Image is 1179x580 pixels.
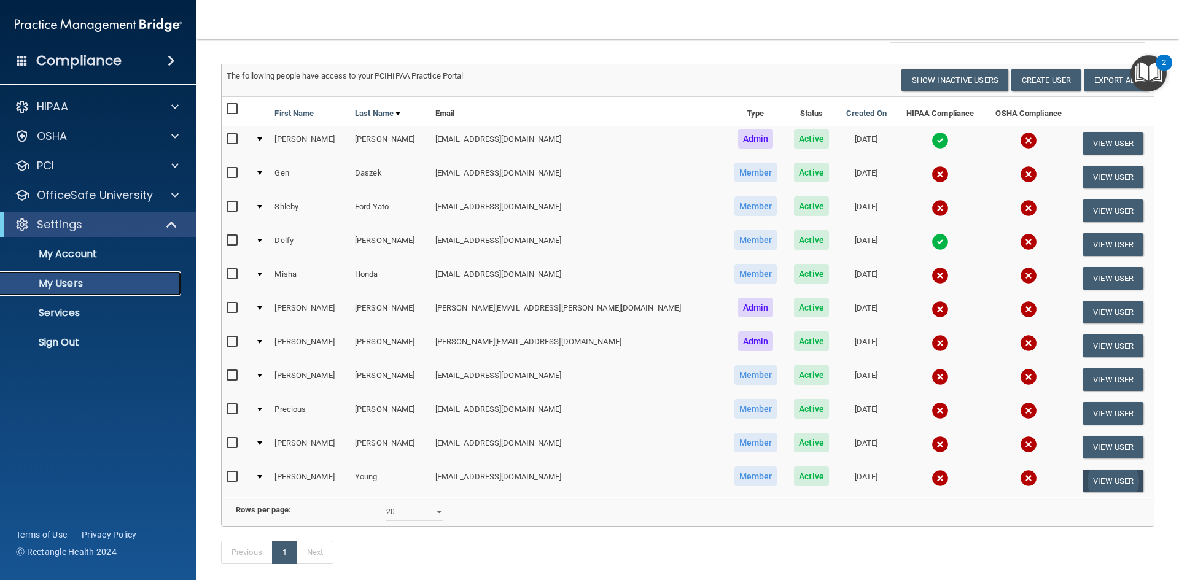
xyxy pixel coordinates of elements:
div: 2 [1162,63,1166,79]
img: cross.ca9f0e7f.svg [1020,402,1037,419]
td: [DATE] [837,464,895,497]
button: View User [1083,402,1143,425]
td: [EMAIL_ADDRESS][DOMAIN_NAME] [430,194,725,228]
button: Show Inactive Users [901,69,1008,91]
a: Export All [1084,69,1149,91]
span: Active [794,264,829,284]
td: Daszek [350,160,430,194]
th: Email [430,97,725,126]
span: Active [794,230,829,250]
img: cross.ca9f0e7f.svg [932,334,949,352]
td: [EMAIL_ADDRESS][DOMAIN_NAME] [430,160,725,194]
button: View User [1083,368,1143,391]
a: Previous [221,541,273,564]
p: Sign Out [8,336,176,349]
p: OfficeSafe University [37,188,153,203]
th: OSHA Compliance [985,97,1072,126]
img: cross.ca9f0e7f.svg [932,166,949,183]
span: Member [734,163,777,182]
span: Member [734,466,777,486]
a: 1 [272,541,297,564]
h4: Compliance [36,52,122,69]
span: Member [734,433,777,452]
th: HIPAA Compliance [895,97,985,126]
td: [EMAIL_ADDRESS][DOMAIN_NAME] [430,396,725,430]
p: OSHA [37,129,68,144]
td: [EMAIL_ADDRESS][DOMAIN_NAME] [430,126,725,160]
td: [DATE] [837,194,895,228]
img: cross.ca9f0e7f.svg [932,267,949,284]
span: Active [794,466,829,486]
img: cross.ca9f0e7f.svg [1020,436,1037,453]
td: [PERSON_NAME] [270,464,350,497]
span: Active [794,399,829,419]
td: [PERSON_NAME] [270,295,350,329]
span: Active [794,196,829,216]
span: Member [734,264,777,284]
td: [DATE] [837,228,895,261]
td: [EMAIL_ADDRESS][DOMAIN_NAME] [430,261,725,295]
span: Active [794,365,829,385]
p: PCI [37,158,54,173]
button: View User [1083,166,1143,188]
a: PCI [15,158,179,173]
td: [PERSON_NAME] [270,430,350,464]
th: Type [725,97,786,126]
a: Settings [15,217,178,232]
img: cross.ca9f0e7f.svg [932,402,949,419]
td: [EMAIL_ADDRESS][DOMAIN_NAME] [430,228,725,261]
td: [DATE] [837,396,895,430]
button: View User [1083,199,1143,222]
td: Ford Yato [350,194,430,228]
button: Create User [1011,69,1081,91]
td: [PERSON_NAME] [350,295,430,329]
td: [DATE] [837,126,895,160]
td: [EMAIL_ADDRESS][DOMAIN_NAME] [430,464,725,497]
span: Active [794,298,829,317]
td: [PERSON_NAME] [270,363,350,396]
img: cross.ca9f0e7f.svg [1020,267,1037,284]
img: cross.ca9f0e7f.svg [1020,368,1037,385]
td: [PERSON_NAME][EMAIL_ADDRESS][PERSON_NAME][DOMAIN_NAME] [430,295,725,329]
p: Settings [37,217,82,232]
b: Rows per page: [236,505,291,514]
button: View User [1083,334,1143,357]
th: Status [786,97,838,126]
a: Created On [846,106,887,121]
img: cross.ca9f0e7f.svg [1020,334,1037,352]
td: [PERSON_NAME] [350,228,430,261]
td: [DATE] [837,430,895,464]
td: [PERSON_NAME] [350,363,430,396]
img: cross.ca9f0e7f.svg [932,199,949,217]
td: [DATE] [837,160,895,194]
span: Active [794,433,829,452]
span: Admin [738,331,774,351]
span: Active [794,163,829,182]
td: [DATE] [837,329,895,363]
td: Delfy [270,228,350,261]
span: Active [794,129,829,149]
td: [PERSON_NAME][EMAIL_ADDRESS][DOMAIN_NAME] [430,329,725,363]
span: Member [734,196,777,216]
button: View User [1083,301,1143,323]
span: The following people have access to your PCIHIPAA Practice Portal [227,71,464,80]
td: [PERSON_NAME] [350,396,430,430]
td: Young [350,464,430,497]
img: tick.e7d51cea.svg [932,132,949,149]
a: First Name [274,106,314,121]
p: My Users [8,277,176,290]
img: cross.ca9f0e7f.svg [932,301,949,318]
td: [PERSON_NAME] [270,329,350,363]
button: View User [1083,470,1143,492]
td: [PERSON_NAME] [350,126,430,160]
td: [DATE] [837,261,895,295]
span: Member [734,399,777,419]
img: cross.ca9f0e7f.svg [1020,233,1037,250]
img: cross.ca9f0e7f.svg [932,436,949,453]
span: Member [734,230,777,250]
img: cross.ca9f0e7f.svg [1020,132,1037,149]
img: cross.ca9f0e7f.svg [932,368,949,385]
p: My Account [8,248,176,260]
p: Services [8,307,176,319]
img: PMB logo [15,13,182,37]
